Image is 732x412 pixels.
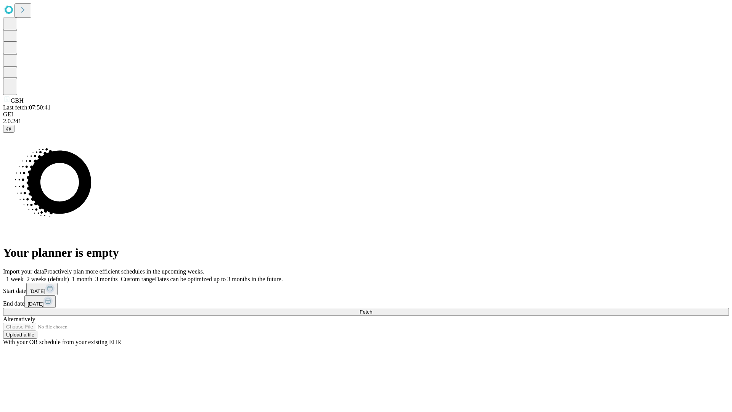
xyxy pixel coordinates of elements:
[24,295,56,308] button: [DATE]
[27,276,69,282] span: 2 weeks (default)
[155,276,283,282] span: Dates can be optimized up to 3 months in the future.
[3,331,37,339] button: Upload a file
[11,97,24,104] span: GBH
[95,276,118,282] span: 3 months
[3,283,729,295] div: Start date
[360,309,372,315] span: Fetch
[6,126,11,132] span: @
[3,104,51,111] span: Last fetch: 07:50:41
[26,283,58,295] button: [DATE]
[72,276,92,282] span: 1 month
[3,118,729,125] div: 2.0.241
[44,268,204,275] span: Proactively plan more efficient schedules in the upcoming weeks.
[3,111,729,118] div: GEI
[3,268,44,275] span: Import your data
[3,316,35,322] span: Alternatively
[3,246,729,260] h1: Your planner is empty
[3,339,121,345] span: With your OR schedule from your existing EHR
[3,295,729,308] div: End date
[27,301,43,307] span: [DATE]
[29,288,45,294] span: [DATE]
[121,276,155,282] span: Custom range
[6,276,24,282] span: 1 week
[3,308,729,316] button: Fetch
[3,125,14,133] button: @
